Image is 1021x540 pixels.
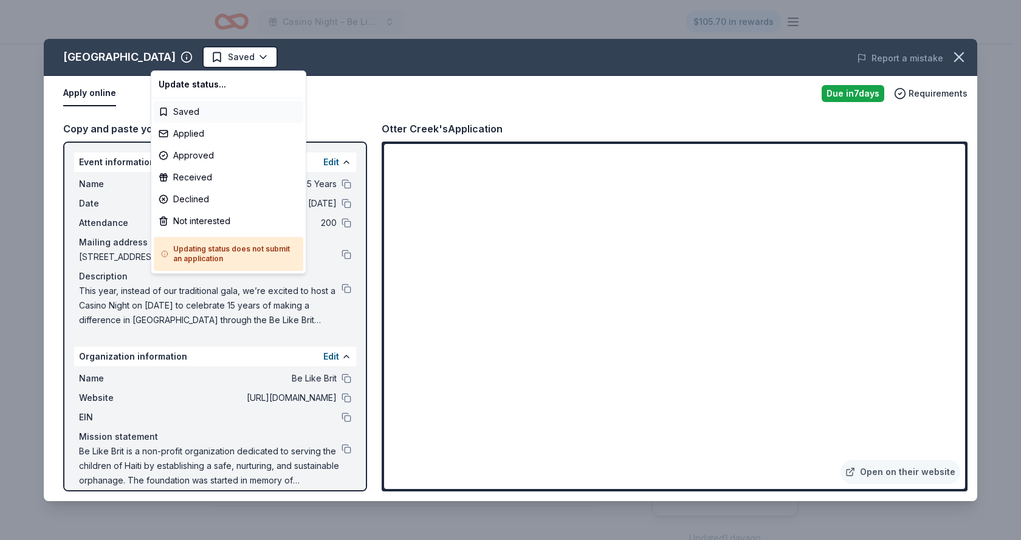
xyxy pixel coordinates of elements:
[154,210,303,232] div: Not interested
[154,73,303,95] div: Update status...
[283,15,380,29] span: Casino Night - Be Like Brit 15 Years
[154,123,303,145] div: Applied
[154,166,303,188] div: Received
[161,244,296,264] h5: Updating status does not submit an application
[154,101,303,123] div: Saved
[154,145,303,166] div: Approved
[154,188,303,210] div: Declined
